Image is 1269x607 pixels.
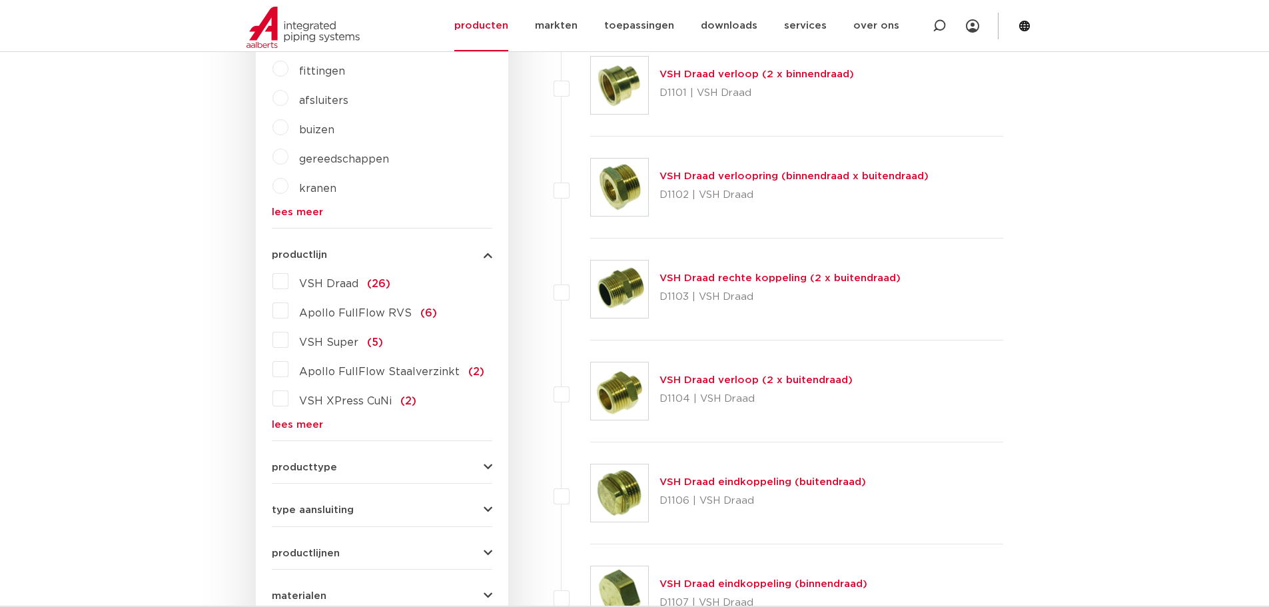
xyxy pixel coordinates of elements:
span: materialen [272,591,326,601]
span: (26) [367,279,390,289]
span: (5) [367,337,383,348]
button: productlijnen [272,548,492,558]
a: VSH Draad verloop (2 x buitendraad) [659,375,853,385]
a: buizen [299,125,334,135]
a: VSH Draad rechte koppeling (2 x buitendraad) [659,273,901,283]
a: lees meer [272,207,492,217]
span: productlijnen [272,548,340,558]
a: VSH Draad eindkoppeling (binnendraad) [659,579,867,589]
a: gereedschappen [299,154,389,165]
span: VSH Draad [299,279,358,289]
a: afsluiters [299,95,348,106]
p: D1101 | VSH Draad [659,83,854,104]
span: Apollo FullFlow RVS [299,308,412,318]
a: kranen [299,183,336,194]
span: type aansluiting [272,505,354,515]
a: fittingen [299,66,345,77]
button: productlijn [272,250,492,260]
button: producttype [272,462,492,472]
span: (6) [420,308,437,318]
p: D1106 | VSH Draad [659,490,866,512]
button: type aansluiting [272,505,492,515]
img: Thumbnail for VSH Draad verloop (2 x buitendraad) [591,362,648,420]
span: productlijn [272,250,327,260]
a: lees meer [272,420,492,430]
span: VSH XPress CuNi [299,396,392,406]
button: materialen [272,591,492,601]
img: Thumbnail for VSH Draad verloopring (binnendraad x buitendraad) [591,159,648,216]
p: D1102 | VSH Draad [659,185,929,206]
a: VSH Draad verloop (2 x binnendraad) [659,69,854,79]
a: VSH Draad eindkoppeling (buitendraad) [659,477,866,487]
a: VSH Draad verloopring (binnendraad x buitendraad) [659,171,929,181]
span: VSH Super [299,337,358,348]
p: D1104 | VSH Draad [659,388,853,410]
img: Thumbnail for VSH Draad eindkoppeling (buitendraad) [591,464,648,522]
img: Thumbnail for VSH Draad verloop (2 x binnendraad) [591,57,648,114]
span: producttype [272,462,337,472]
img: Thumbnail for VSH Draad rechte koppeling (2 x buitendraad) [591,261,648,318]
span: (2) [400,396,416,406]
span: Apollo FullFlow Staalverzinkt [299,366,460,377]
span: (2) [468,366,484,377]
p: D1103 | VSH Draad [659,287,901,308]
